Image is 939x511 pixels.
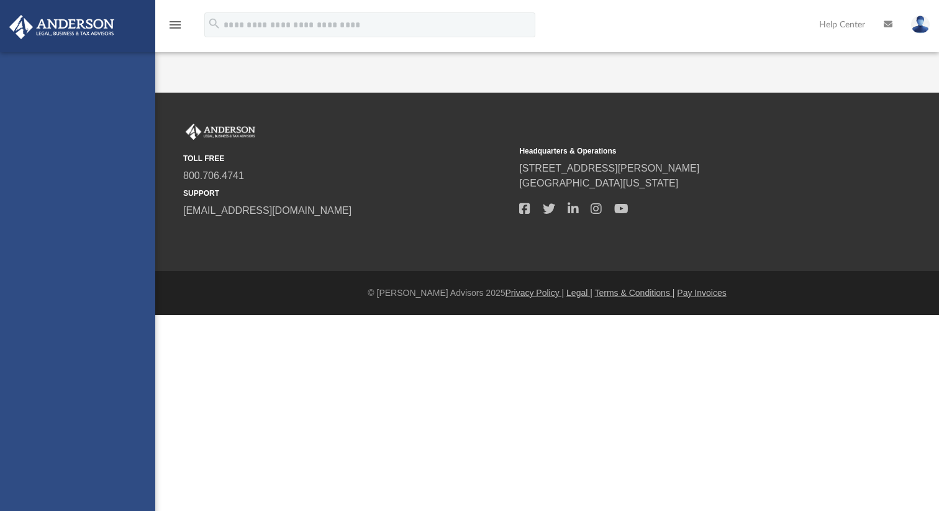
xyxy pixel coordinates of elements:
a: Pay Invoices [677,288,726,298]
a: Privacy Policy | [506,288,565,298]
a: [GEOGRAPHIC_DATA][US_STATE] [519,178,678,188]
i: search [207,17,221,30]
a: 800.706.4741 [183,170,244,181]
a: Terms & Conditions | [595,288,675,298]
img: Anderson Advisors Platinum Portal [183,124,258,140]
i: menu [168,17,183,32]
small: Headquarters & Operations [519,145,846,157]
img: User Pic [911,16,930,34]
a: [STREET_ADDRESS][PERSON_NAME] [519,163,699,173]
small: TOLL FREE [183,153,510,164]
a: Legal | [566,288,592,298]
a: menu [168,24,183,32]
img: Anderson Advisors Platinum Portal [6,15,118,39]
div: © [PERSON_NAME] Advisors 2025 [155,287,939,300]
small: SUPPORT [183,188,510,199]
a: [EMAIL_ADDRESS][DOMAIN_NAME] [183,205,352,216]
